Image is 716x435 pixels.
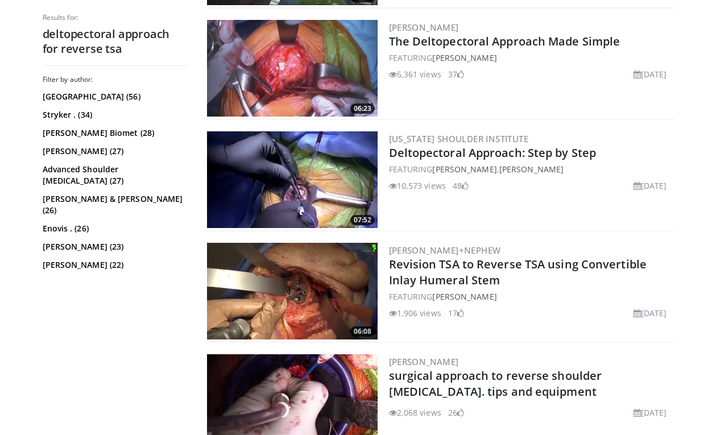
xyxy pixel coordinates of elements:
a: Enovis . (26) [43,223,185,234]
a: [PERSON_NAME] Biomet (28) [43,127,185,139]
li: [DATE] [634,180,667,192]
li: [DATE] [634,307,667,319]
a: [PERSON_NAME] [432,164,496,175]
a: [GEOGRAPHIC_DATA] (56) [43,91,185,102]
a: surgical approach to reverse shoulder [MEDICAL_DATA]. tips and equipment [389,368,602,399]
a: [PERSON_NAME] [432,291,496,302]
a: [US_STATE] Shoulder Institute [389,133,529,144]
div: FEATURING [389,52,672,64]
img: 1a006635-365b-4973-8189-1cd561b96a62.300x170_q85_crop-smart_upscale.jpg [207,20,378,117]
div: FEATURING [389,291,672,303]
a: Stryker . (34) [43,109,185,121]
p: Results for: [43,13,188,22]
a: Revision TSA to Reverse TSA using Convertible Inlay Humeral Stem [389,256,647,288]
a: [PERSON_NAME] [389,356,459,367]
a: [PERSON_NAME] (23) [43,241,185,252]
span: 07:52 [350,215,375,225]
a: [PERSON_NAME] [389,22,459,33]
li: [DATE] [634,407,667,419]
a: [PERSON_NAME]+Nephew [389,245,501,256]
li: 17 [448,307,464,319]
a: [PERSON_NAME] & [PERSON_NAME] (26) [43,193,185,216]
a: 06:08 [207,243,378,339]
li: 5,361 views [389,68,441,80]
h3: Filter by author: [43,75,188,84]
li: 37 [448,68,464,80]
span: 06:08 [350,326,375,337]
li: 1,906 views [389,307,441,319]
li: 48 [453,180,469,192]
a: 07:52 [207,131,378,228]
li: 10,573 views [389,180,446,192]
h2: deltopectoral approach for reverse tsa [43,27,188,56]
div: FEATURING , [389,163,672,175]
img: bc4e235e-b6d9-48b9-b43c-66f580a65dc1.300x170_q85_crop-smart_upscale.jpg [207,243,378,339]
a: Advanced Shoulder [MEDICAL_DATA] (27) [43,164,185,187]
a: The Deltopectoral Approach Made Simple [389,34,620,49]
a: [PERSON_NAME] (27) [43,146,185,157]
a: [PERSON_NAME] [499,164,564,175]
a: 06:23 [207,20,378,117]
a: Deltopectoral Approach: Step by Step [389,145,597,160]
a: [PERSON_NAME] [432,52,496,63]
li: [DATE] [634,68,667,80]
a: [PERSON_NAME] (22) [43,259,185,271]
li: 2,068 views [389,407,441,419]
img: 30ff5fa8-74f0-4d68-bca0-d108ed0a2cb7.300x170_q85_crop-smart_upscale.jpg [207,131,378,228]
li: 26 [448,407,464,419]
span: 06:23 [350,103,375,114]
